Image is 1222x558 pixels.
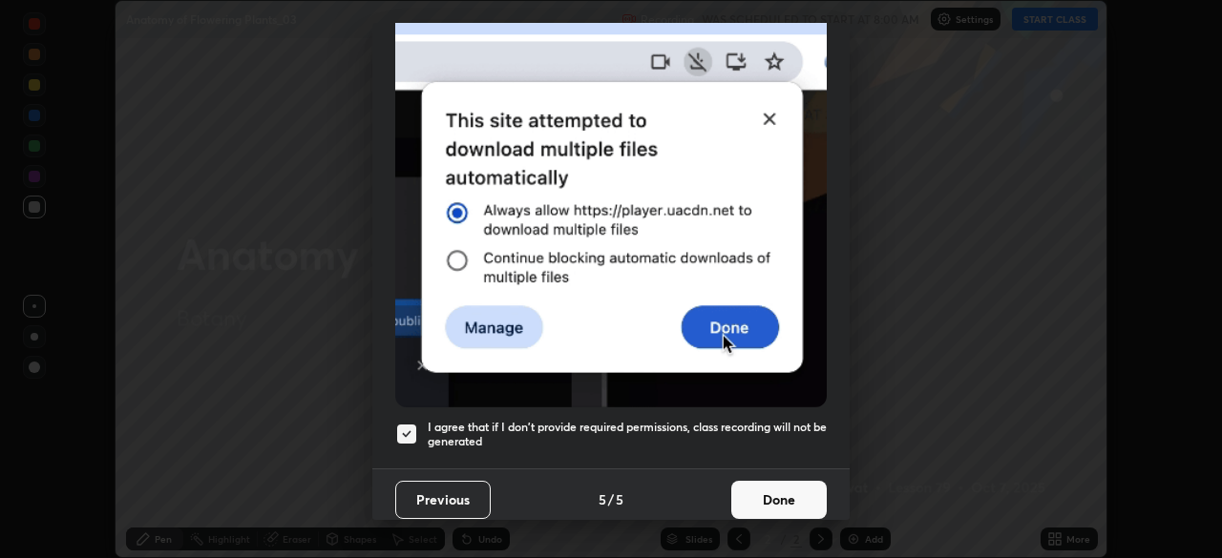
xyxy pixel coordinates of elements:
[395,481,491,519] button: Previous
[616,489,623,509] h4: 5
[428,420,827,449] h5: I agree that if I don't provide required permissions, class recording will not be generated
[731,481,827,519] button: Done
[599,489,606,509] h4: 5
[608,489,614,509] h4: /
